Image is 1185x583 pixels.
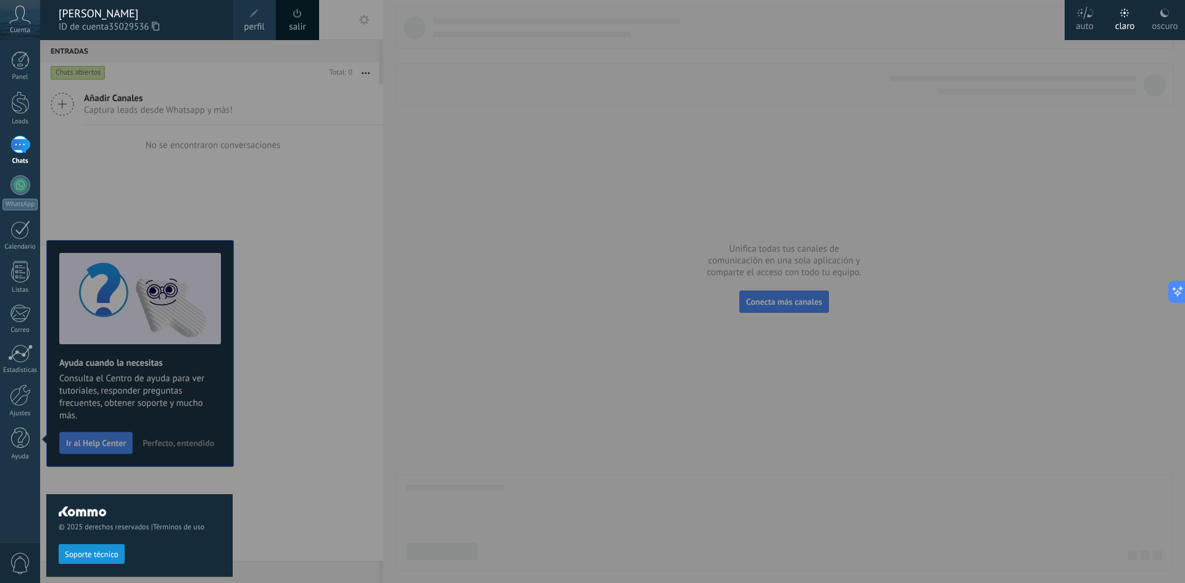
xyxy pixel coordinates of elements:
[2,73,38,81] div: Panel
[2,453,38,461] div: Ayuda
[65,550,118,559] span: Soporte técnico
[2,157,38,165] div: Chats
[59,549,125,558] a: Soporte técnico
[2,199,38,210] div: WhatsApp
[2,366,38,374] div: Estadísticas
[289,20,306,34] a: salir
[244,20,264,34] span: perfil
[2,243,38,251] div: Calendario
[1115,8,1135,40] div: claro
[2,118,38,126] div: Leads
[59,544,125,564] button: Soporte técnico
[1152,8,1178,40] div: oscuro
[59,20,220,34] span: ID de cuenta
[153,523,204,532] a: Términos de uso
[1076,8,1094,40] div: auto
[59,7,220,20] div: [PERSON_NAME]
[2,410,38,418] div: Ajustes
[59,523,220,532] span: © 2025 derechos reservados |
[10,27,30,35] span: Cuenta
[109,20,159,34] span: 35029536
[2,326,38,334] div: Correo
[2,286,38,294] div: Listas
